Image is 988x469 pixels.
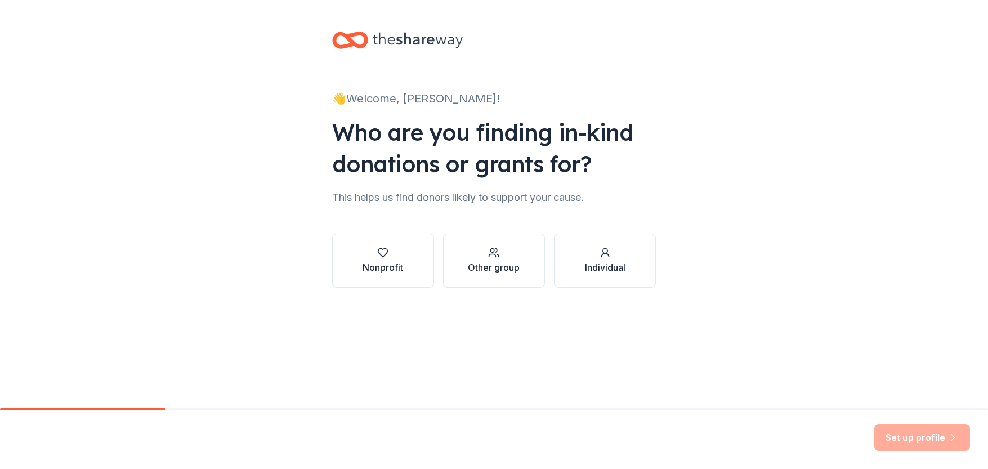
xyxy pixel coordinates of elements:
div: Nonprofit [363,261,403,274]
div: Individual [585,261,625,274]
div: Other group [468,261,520,274]
button: Nonprofit [332,234,434,288]
button: Other group [443,234,545,288]
div: 👋 Welcome, [PERSON_NAME]! [332,90,656,108]
div: This helps us find donors likely to support your cause. [332,189,656,207]
button: Individual [554,234,656,288]
div: Who are you finding in-kind donations or grants for? [332,117,656,180]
